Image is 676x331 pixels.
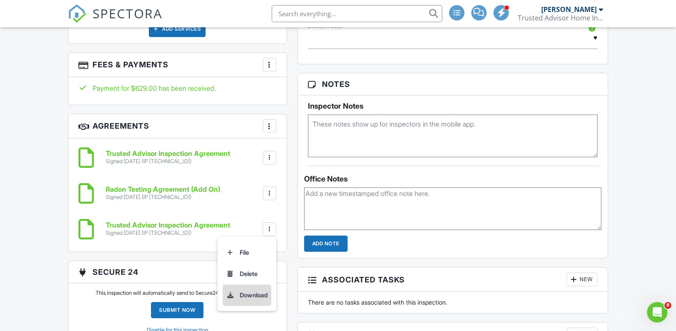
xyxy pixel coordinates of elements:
h5: Inspector Notes [308,102,598,110]
div: Payment for $629.00 has been received. [78,83,276,93]
h3: Fees & Payments [68,53,287,77]
div: Signed [DATE] (IP [TECHNICAL_ID]) [106,158,230,165]
div: [PERSON_NAME] [541,5,597,14]
h3: Secure 24 [68,261,287,283]
a: Submit Now [151,302,203,318]
img: The Best Home Inspection Software - Spectora [68,4,87,23]
div: Office Notes [304,175,602,183]
span: Associated Tasks [322,274,405,285]
h6: Trusted Advisor Inspection Agreement [106,222,230,229]
a: Download [223,285,271,306]
div: Add Services [149,21,206,37]
p: This inspection will automatically send to Secure24 upon publishing. [96,290,259,296]
div: New [566,273,598,286]
h3: Agreements [68,114,287,138]
input: Add Note [304,236,348,252]
iframe: Intercom live chat [647,302,667,322]
input: Search everything... [272,5,442,22]
div: Signed [DATE] (IP [TECHNICAL_ID]) [106,230,230,236]
a: Radon Testing Agreement (Add On) Signed [DATE] (IP [TECHNICAL_ID]) [106,186,220,201]
h6: Trusted Advisor Inspection Agreement [106,150,230,158]
a: SPECTORA [68,12,162,29]
h6: Radon Testing Agreement (Add On) [106,186,220,193]
div: Trusted Advisor Home Inspections [518,14,603,22]
div: Signed [DATE] (IP [TECHNICAL_ID]) [106,194,220,201]
span: 8 [664,302,671,309]
a: File [223,242,271,263]
div: There are no tasks associated with this inspection. [303,298,603,307]
span: SPECTORA [93,4,162,22]
a: Trusted Advisor Inspection Agreement Signed [DATE] (IP [TECHNICAL_ID]) [106,222,230,236]
a: Trusted Advisor Inspection Agreement Signed [DATE] (IP [TECHNICAL_ID]) [106,150,230,165]
h3: Notes [298,73,608,95]
a: Delete [223,263,271,285]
